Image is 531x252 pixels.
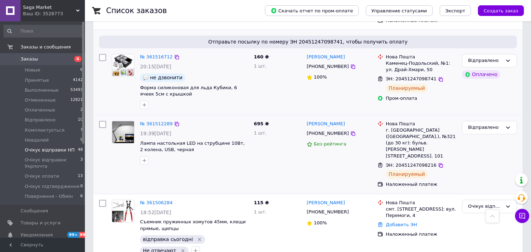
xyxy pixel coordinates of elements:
[80,127,83,133] span: 7
[143,236,193,242] span: відправка сьогодні
[112,200,134,222] img: Фото товару
[386,84,428,92] div: Планируемый
[140,210,171,215] span: 18:52[DATE]
[25,127,64,133] span: Комплектується
[254,63,266,69] span: 1 шт.
[80,183,83,190] span: 0
[140,121,173,126] a: № 361512289
[462,70,500,79] div: Оплачено
[80,137,83,143] span: 9
[314,141,346,147] span: Без рейтинга
[314,74,327,80] span: 100%
[80,157,83,170] span: 3
[386,95,456,102] div: Пром-оплата
[25,157,80,170] span: Очікує відправки Укрпочта
[445,8,465,13] span: Экспорт
[25,107,55,113] span: Оплаченные
[140,64,171,69] span: 20:15[DATE]
[386,162,437,168] span: ЭН: 20451247098216
[386,121,456,127] div: Нова Пошта
[106,6,167,15] h1: Список заказов
[25,147,75,153] span: Очікує відправки НП
[440,5,471,16] button: Экспорт
[25,173,59,179] span: Очікує оплати
[140,200,173,205] a: № 361506284
[478,5,524,16] button: Создать заказ
[468,124,502,131] div: Відправлено
[386,54,456,60] div: Нова Пошта
[386,181,456,188] div: Наложенный платеж
[112,121,134,143] img: Фото товару
[4,25,83,38] input: Поиск
[73,77,83,84] span: 4142
[25,67,40,73] span: Новые
[78,117,83,123] span: 10
[468,203,502,210] div: Очікує відправки НП
[70,97,83,103] span: 12821
[23,4,76,11] span: Saga Market
[366,5,433,16] button: Управление статусами
[25,97,56,103] span: Отмененные
[150,75,183,80] span: не дзвонити
[468,57,502,64] div: Відправлено
[307,209,349,214] span: [PHONE_NUMBER]
[25,117,56,123] span: Відправлено
[74,56,81,62] span: 6
[254,121,269,126] span: 695 ₴
[25,193,73,200] span: Повернення - Обмін
[140,219,246,231] a: Съемник пружинных хомутов 45мм, клещи прямые, щипцы
[21,232,53,238] span: Уведомления
[386,200,456,206] div: Нова Пошта
[140,131,171,136] span: 19:39[DATE]
[386,60,456,73] div: Каменец-Подольский, №1: ул. Драй-Хмари, 50
[78,173,83,179] span: 13
[386,206,456,219] div: смт. [STREET_ADDRESS]: вул. Перемоги, 4
[386,76,437,81] span: ЭН: 20451247098741
[78,147,83,153] span: 48
[80,107,83,113] span: 2
[21,44,71,50] span: Заказы и сообщения
[386,170,428,178] div: Планируемый
[67,232,79,238] span: 99+
[140,54,173,59] a: № 361516712
[25,87,59,93] span: Выполненные
[112,54,134,76] img: Фото товару
[371,8,427,13] span: Управление статусами
[314,220,327,225] span: 100%
[140,85,237,97] a: Форма силиконовая для льда Кубики, 6 ячеек 5см с крышкой
[70,87,83,93] span: 53493
[307,54,345,61] a: [PERSON_NAME]
[386,127,456,159] div: г. [GEOGRAPHIC_DATA] ([GEOGRAPHIC_DATA].), №321 (до 30 кг): бульв. [PERSON_NAME][STREET_ADDRESS]....
[25,183,79,190] span: Очікує підтвердження
[21,220,60,226] span: Товары и услуги
[21,56,38,62] span: Заказы
[515,209,529,223] button: Чат с покупателем
[79,232,91,238] span: 99+
[25,77,49,84] span: Принятые
[484,8,518,13] span: Создать заказ
[386,222,417,227] a: Добавить ЭН
[143,75,149,80] img: :speech_balloon:
[102,38,514,45] span: Отправьте посылку по номеру ЭН 20451247098741, чтобы получить оплату
[80,193,83,200] span: 6
[80,67,83,73] span: 6
[307,200,345,206] a: [PERSON_NAME]
[271,7,353,14] span: Скачать отчет по пром-оплате
[25,137,49,143] span: Невдалий
[21,208,48,214] span: Сообщения
[307,131,349,136] span: [PHONE_NUMBER]
[471,8,524,13] a: Создать заказ
[254,130,266,136] span: 1 шт.
[23,11,85,17] div: Ваш ID: 3528773
[140,141,245,153] a: Лампа настольная LED на струбцине 10Вт, 2 колена, USB, черная
[307,64,349,69] span: [PHONE_NUMBER]
[254,200,269,205] span: 115 ₴
[307,121,345,127] a: [PERSON_NAME]
[254,209,266,214] span: 1 шт.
